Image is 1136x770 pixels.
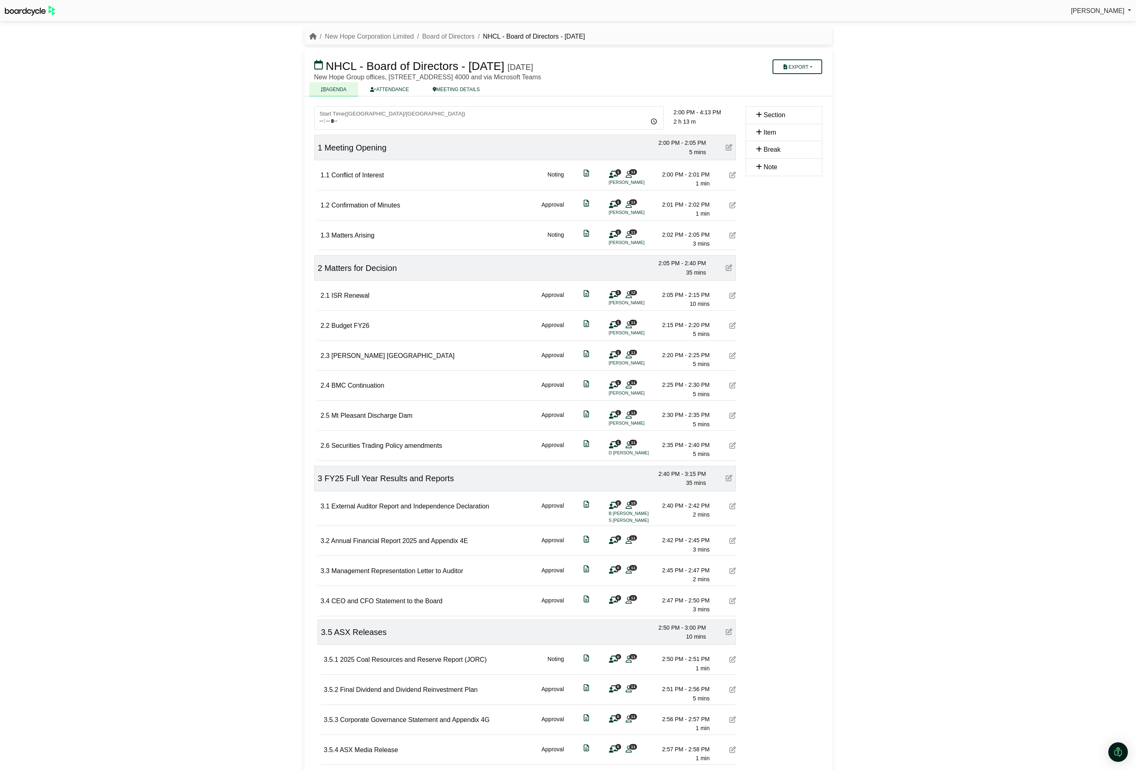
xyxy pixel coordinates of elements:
a: AGENDA [309,82,359,96]
li: [PERSON_NAME] [609,209,670,216]
div: 2:05 PM - 2:15 PM [653,290,710,299]
span: [PERSON_NAME] [GEOGRAPHIC_DATA] [331,352,455,359]
span: 35 mins [686,269,706,276]
a: [PERSON_NAME] [1071,6,1131,16]
span: ASX Releases [334,628,387,637]
span: 2 [615,500,621,506]
span: External Auditor Report and Independence Declaration [331,503,489,510]
div: Approval [541,410,564,429]
li: [PERSON_NAME] [609,239,670,246]
div: Approval [541,351,564,369]
div: 2:02 PM - 2:05 PM [653,230,710,239]
span: 11 [629,684,637,689]
div: Approval [541,501,564,524]
span: 1 min [696,180,709,187]
div: Approval [541,536,564,554]
span: 2.2 [321,322,330,329]
span: 11 [629,535,637,541]
span: Section [764,111,785,118]
span: 11 [629,714,637,719]
span: ISR Renewal [331,292,369,299]
li: B [PERSON_NAME] [609,510,670,517]
span: 3 mins [693,606,709,613]
span: 1 min [696,665,709,672]
span: Matters Arising [331,232,374,239]
span: 10 mins [689,301,709,307]
span: 11 [629,169,637,175]
span: 2.3 [321,352,330,359]
span: ASX Media Release [340,746,398,753]
span: 5 mins [693,451,709,457]
span: Management Representation Letter to Auditor [331,567,463,574]
span: 11 [629,199,637,205]
span: 5 mins [693,361,709,367]
a: Board of Directors [422,33,475,40]
div: Approval [541,745,564,763]
nav: breadcrumb [309,31,585,42]
div: Approval [541,596,564,614]
span: 13 [629,500,637,506]
span: 35 mins [686,480,706,486]
a: MEETING DETAILS [421,82,492,96]
div: Approval [541,200,564,218]
span: 3.5 [321,628,333,637]
span: 0 [615,595,621,600]
span: 11 [629,744,637,749]
span: 3 mins [693,546,709,553]
span: [PERSON_NAME] [1071,7,1125,14]
span: 11 [629,565,637,570]
div: 2:47 PM - 2:50 PM [653,596,710,605]
div: 2:51 PM - 2:56 PM [653,685,710,694]
span: 2.6 [321,442,330,449]
span: 3.5.3 [324,716,339,723]
span: 11 [629,320,637,325]
span: Corporate Governance Statement and Appendix 4G [340,716,490,723]
li: [PERSON_NAME] [609,360,670,366]
span: 3.2 [321,537,330,544]
span: 11 [629,410,637,415]
div: 2:15 PM - 2:20 PM [653,321,710,329]
div: [DATE] [508,62,533,72]
div: 2:50 PM - 3:00 PM [649,623,706,632]
span: 5 mins [693,391,709,397]
span: Meeting Opening [324,143,386,152]
div: Noting [547,654,564,673]
span: Budget FY26 [331,322,369,329]
span: 1.1 [321,172,330,179]
span: 2 h 13 m [674,118,696,125]
span: 2.5 [321,412,330,419]
span: CEO and CFO Statement to the Board [331,598,442,604]
span: 3 mins [693,240,709,247]
span: Confirmation of Minutes [331,202,400,209]
div: 2:00 PM - 2:05 PM [649,138,706,147]
span: 3.1 [321,503,330,510]
div: 2:50 PM - 2:51 PM [653,654,710,663]
span: 3 [318,474,322,483]
span: 1 [615,350,621,355]
span: Annual Financial Report 2025 and Appendix 4E [331,537,468,544]
li: NHCL - Board of Directors - [DATE] [475,31,585,42]
li: D [PERSON_NAME] [609,449,670,456]
div: 2:40 PM - 2:42 PM [653,501,710,510]
li: S [PERSON_NAME] [609,517,670,524]
span: Final Dividend and Dividend Reinvestment Plan [340,686,478,693]
span: 0 [615,565,621,570]
span: 11 [629,654,637,659]
span: 11 [629,380,637,385]
span: 5 mins [693,331,709,337]
div: Approval [541,290,564,309]
span: 2 mins [693,511,709,518]
span: 1.3 [321,232,330,239]
span: 3.4 [321,598,330,604]
button: Export [773,59,822,74]
span: 3.5.4 [324,746,339,753]
span: Securities Trading Policy amendments [331,442,442,449]
div: Approval [541,380,564,399]
div: 2:42 PM - 2:45 PM [653,536,710,545]
span: 0 [615,684,621,689]
div: 2:00 PM - 4:13 PM [674,108,736,117]
div: Approval [541,441,564,459]
span: 10 mins [686,633,706,640]
span: 1 min [696,210,709,217]
span: 3.5.1 [324,656,339,663]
